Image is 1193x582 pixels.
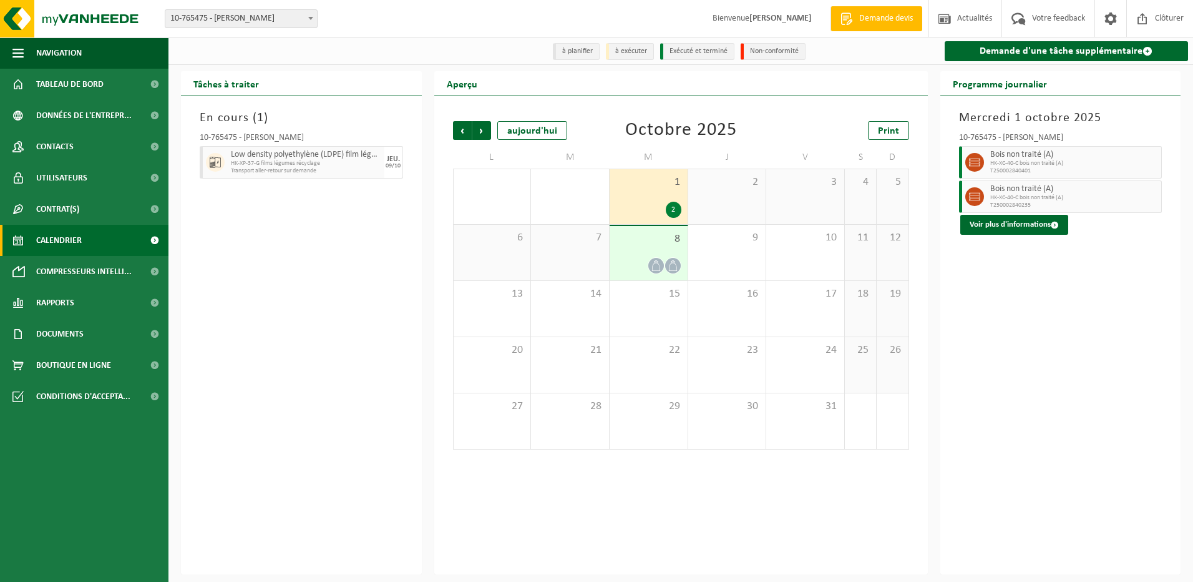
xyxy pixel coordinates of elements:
span: HK-XC-40-C bois non traité (A) [990,160,1159,167]
td: D [877,146,908,169]
span: 2 [694,175,760,189]
span: 9 [694,231,760,245]
span: Low density polyethylène (LDPE) film légumes, en vrac [231,150,381,160]
span: T250002840235 [990,202,1159,209]
span: Conditions d'accepta... [36,381,130,412]
h3: En cours ( ) [200,109,403,127]
span: 15 [616,287,681,301]
span: 24 [772,343,838,357]
span: 19 [883,287,902,301]
div: 09/10 [386,163,401,169]
span: HK-XC-40-C bois non traité (A) [990,194,1159,202]
span: 28 [537,400,603,413]
span: 5 [883,175,902,189]
div: aujourd'hui [497,121,567,140]
span: Compresseurs intelli... [36,256,132,287]
div: 10-765475 - [PERSON_NAME] [959,134,1162,146]
span: 14 [537,287,603,301]
span: Documents [36,318,84,350]
a: Print [868,121,909,140]
div: 10-765475 - [PERSON_NAME] [200,134,403,146]
span: 10-765475 - HESBAYE FROST - GEER [165,9,318,28]
span: Calendrier [36,225,82,256]
div: Octobre 2025 [625,121,737,140]
span: Utilisateurs [36,162,87,194]
span: 25 [851,343,870,357]
span: 29 [616,400,681,413]
li: Exécuté et terminé [660,43,734,60]
span: 1 [257,112,264,124]
h2: Aperçu [434,71,490,96]
li: Non-conformité [741,43,806,60]
span: Précédent [453,121,472,140]
span: 7 [537,231,603,245]
span: Contrat(s) [36,194,79,225]
span: 20 [460,343,525,357]
span: 17 [772,287,838,301]
span: Navigation [36,37,82,69]
span: 16 [694,287,760,301]
div: JEU. [387,155,400,163]
span: 22 [616,343,681,357]
span: T250002840401 [990,167,1159,175]
h3: Mercredi 1 octobre 2025 [959,109,1162,127]
span: 31 [772,400,838,413]
li: à planifier [553,43,600,60]
span: 1 [616,175,681,189]
button: Voir plus d'informations [960,215,1068,235]
span: Boutique en ligne [36,350,111,381]
span: 10-765475 - HESBAYE FROST - GEER [165,10,317,27]
span: 21 [537,343,603,357]
span: 13 [460,287,525,301]
h2: Programme journalier [940,71,1059,96]
td: S [845,146,877,169]
span: 10 [772,231,838,245]
span: 3 [772,175,838,189]
span: 27 [460,400,525,413]
td: V [766,146,845,169]
span: 30 [694,400,760,413]
span: Rapports [36,287,74,318]
span: HK-XP-37-G films légumes récyclage [231,160,381,167]
span: Print [878,126,899,136]
a: Demande devis [830,6,922,31]
strong: [PERSON_NAME] [749,14,812,23]
td: M [610,146,688,169]
span: 6 [460,231,525,245]
span: Données de l'entrepr... [36,100,132,131]
span: 23 [694,343,760,357]
span: Contacts [36,131,74,162]
span: Suivant [472,121,491,140]
span: 8 [616,232,681,246]
span: 11 [851,231,870,245]
span: Bois non traité (A) [990,184,1159,194]
td: J [688,146,767,169]
span: 18 [851,287,870,301]
span: Bois non traité (A) [990,150,1159,160]
li: à exécuter [606,43,654,60]
span: 12 [883,231,902,245]
a: Demande d'une tâche supplémentaire [945,41,1189,61]
td: L [453,146,532,169]
span: Demande devis [856,12,916,25]
h2: Tâches à traiter [181,71,271,96]
td: M [531,146,610,169]
span: Tableau de bord [36,69,104,100]
span: 26 [883,343,902,357]
div: 2 [666,202,681,218]
span: Transport aller-retour sur demande [231,167,381,175]
span: 4 [851,175,870,189]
